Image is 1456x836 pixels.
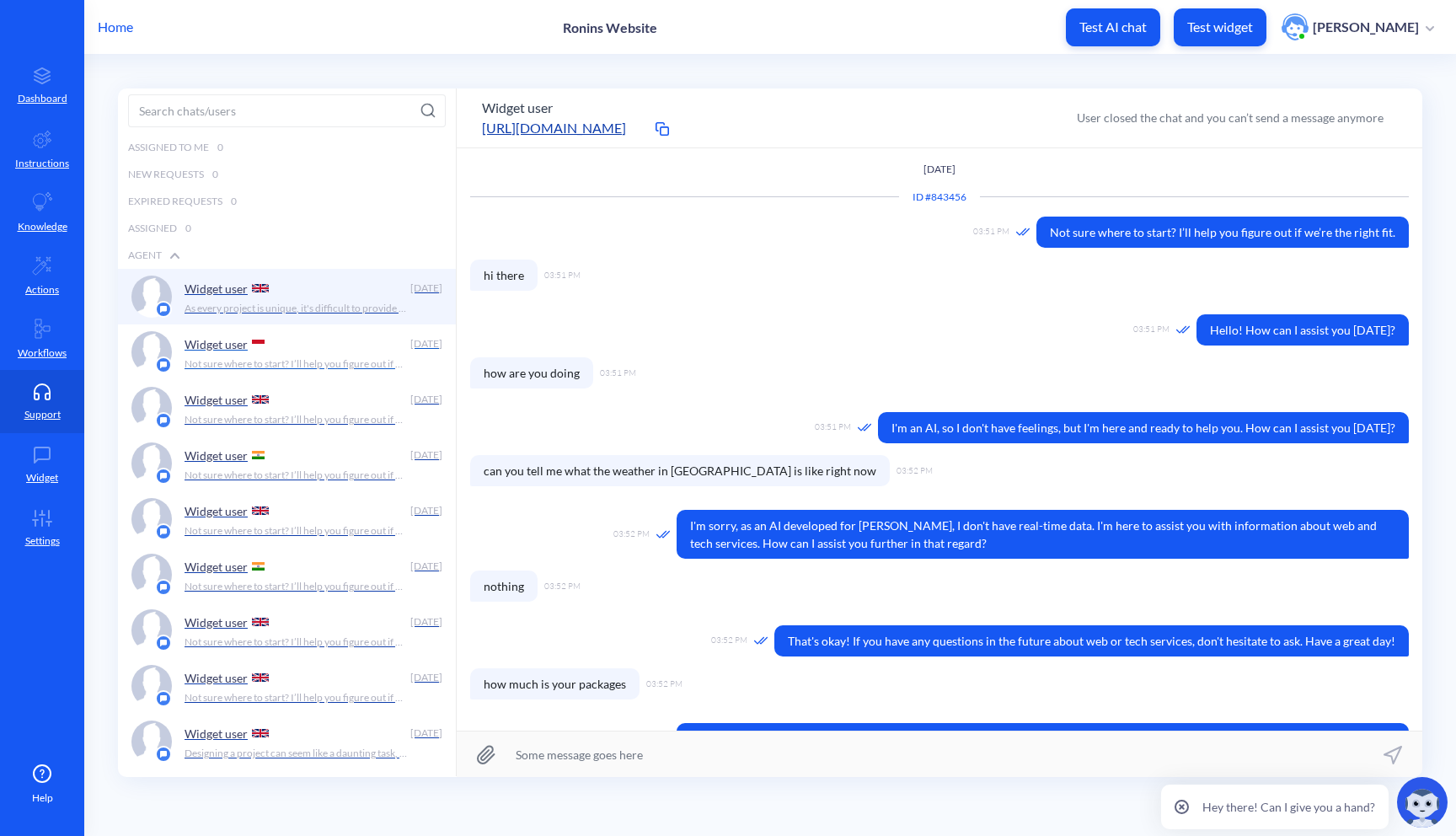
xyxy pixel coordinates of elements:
[252,340,265,348] img: ID
[15,156,69,171] p: Instructions
[118,603,456,658] a: platform iconWidget user [DATE]Not sure where to start? I’ll help you figure out if we’re the rig...
[252,618,269,626] img: GB
[118,188,456,215] div: Expired Requests
[1202,798,1375,816] p: Hey there! Can I give you a hand?
[231,194,237,209] span: 0
[409,726,442,741] div: [DATE]
[155,523,172,540] img: platform icon
[185,221,191,236] span: 0
[118,714,456,769] a: platform iconWidget user [DATE]Designing a project can seem like a daunting task, but don't worry...
[185,504,248,518] p: Widget user
[185,301,408,316] p: As every project is unique, it's difficult to provide a price without understanding your specific...
[185,412,408,427] p: Not sure where to start? I’ll help you figure out if we’re the right fit.
[26,470,58,485] p: Widget
[25,282,59,297] p: Actions
[1133,323,1170,337] span: 03:51 PM
[1273,12,1443,42] button: user photo[PERSON_NAME]
[899,190,980,205] div: Conversation ID
[677,723,1409,790] span: Our packages are tailored based on the needs and requirements of your project. To give you an acc...
[613,528,650,542] span: 03:52 PM
[1079,19,1147,35] p: Test AI chat
[878,412,1409,443] span: I'm an AI, so I don't have feelings, but I'm here and ready to help you. How can I assist you [DA...
[409,614,442,630] div: [DATE]
[24,407,61,422] p: Support
[1196,314,1409,346] span: Hello! How can I assist you [DATE]?
[1066,8,1160,46] button: Test AI chat
[185,448,248,463] p: Widget user
[544,269,581,281] span: 03:51 PM
[155,412,172,429] img: platform icon
[185,560,248,574] p: Widget user
[155,356,172,373] img: platform icon
[98,17,133,37] p: Home
[185,671,248,685] p: Widget user
[409,281,442,296] div: [DATE]
[18,91,67,106] p: Dashboard
[252,284,269,292] img: GB
[544,580,581,592] span: 03:52 PM
[252,673,269,682] img: GB
[409,559,442,574] div: [DATE]
[118,436,456,491] a: platform iconWidget user [DATE]Not sure where to start? I’ll help you figure out if we’re the rig...
[1313,18,1419,36] p: [PERSON_NAME]
[1187,19,1253,35] p: Test widget
[18,219,67,234] p: Knowledge
[252,395,269,404] img: GB
[155,579,172,596] img: platform icon
[677,510,1409,559] span: I'm sorry, as an AI developed for [PERSON_NAME], I don't have real-time data. I'm here to assist ...
[646,678,682,690] span: 03:52 PM
[1282,13,1309,40] img: user photo
[118,324,456,380] a: platform iconWidget user [DATE]Not sure where to start? I’ll help you figure out if we’re the rig...
[155,746,172,763] img: platform icon
[25,533,60,549] p: Settings
[155,468,172,485] img: platform icon
[118,547,456,603] a: platform iconWidget user [DATE]Not sure where to start? I’ll help you figure out if we’re the rig...
[118,491,456,547] a: platform iconWidget user [DATE]Not sure where to start? I’ll help you figure out if we’re the rig...
[711,634,747,648] span: 03:52 PM
[128,94,446,127] input: Search chats/users
[409,336,442,351] div: [DATE]
[32,790,53,806] span: Help
[18,346,67,361] p: Workflows
[185,281,248,296] p: Widget user
[155,635,172,651] img: platform icon
[185,635,408,650] p: Not sure where to start? I’ll help you figure out if we’re the right fit.
[409,503,442,518] div: [DATE]
[409,447,442,463] div: [DATE]
[118,269,456,324] a: platform iconWidget user [DATE]As every project is unique, it's difficult to provide a price with...
[470,571,538,602] span: nothing
[774,625,1409,656] span: That's okay! If you have any questions in the future about web or tech services, don't hesitate t...
[252,506,269,515] img: GB
[118,215,456,242] div: Assigned
[212,167,218,182] span: 0
[897,464,933,477] span: 03:52 PM
[1036,217,1409,248] span: Not sure where to start? I’ll help you figure out if we’re the right fit.
[470,668,640,699] span: how much is your packages
[457,731,1422,777] input: Some message goes here
[482,118,650,138] a: [URL][DOMAIN_NAME]
[185,726,248,741] p: Widget user
[185,746,408,761] p: Designing a project can seem like a daunting task, but don't worry, I'm here to guide you. There ...
[409,392,442,407] div: [DATE]
[973,225,1009,239] span: 03:51 PM
[185,523,408,539] p: Not sure where to start? I’ll help you figure out if we’re the right fit.
[1077,109,1384,126] div: User closed the chat and you can’t send a message anymore
[482,98,553,118] button: Widget user
[155,690,172,707] img: platform icon
[118,658,456,714] a: platform iconWidget user [DATE]Not sure where to start? I’ll help you figure out if we’re the rig...
[563,19,657,35] p: Ronins Website
[118,380,456,436] a: platform iconWidget user [DATE]Not sure where to start? I’ll help you figure out if we’re the rig...
[252,729,269,737] img: GB
[252,562,265,571] img: IN
[118,242,456,269] div: Agent
[1397,777,1448,828] img: copilot-icon.svg
[185,690,408,705] p: Not sure where to start? I’ll help you figure out if we’re the right fit.
[470,455,890,486] span: can you tell me what the weather in [GEOGRAPHIC_DATA] is like right now
[409,670,442,685] div: [DATE]
[155,301,172,318] img: platform icon
[185,393,248,407] p: Widget user
[470,357,593,389] span: how are you doing
[185,579,408,594] p: Not sure where to start? I’ll help you figure out if we’re the right fit.
[815,421,851,435] span: 03:51 PM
